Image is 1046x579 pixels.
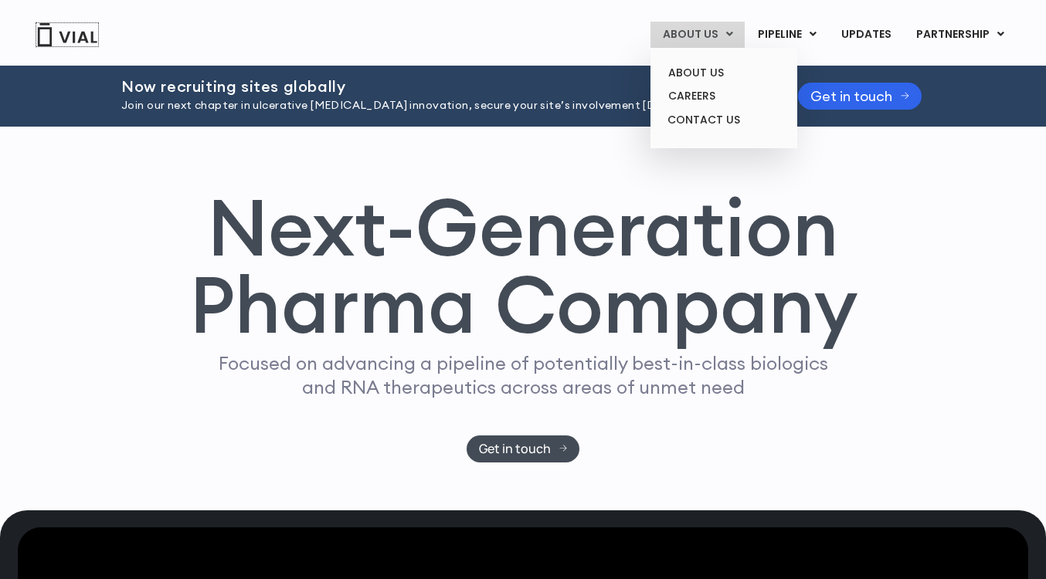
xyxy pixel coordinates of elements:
img: Vial Logo [36,23,98,46]
a: Get in touch [467,435,580,462]
a: ABOUT USMenu Toggle [650,22,745,48]
h1: Next-Generation Pharma Company [188,188,858,344]
a: CAREERS [656,84,791,108]
p: Join our next chapter in ulcerative [MEDICAL_DATA] innovation, secure your site’s involvement [DA... [121,97,759,114]
a: CONTACT US [656,108,791,133]
a: UPDATES [829,22,903,48]
a: PARTNERSHIPMenu Toggle [904,22,1017,48]
a: Get in touch [798,83,922,110]
span: Get in touch [810,90,892,102]
h2: Now recruiting sites globally [121,78,759,95]
p: Focused on advancing a pipeline of potentially best-in-class biologics and RNA therapeutics acros... [212,351,834,399]
a: ABOUT US [656,61,791,85]
span: Get in touch [479,443,551,455]
a: PIPELINEMenu Toggle [745,22,828,48]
